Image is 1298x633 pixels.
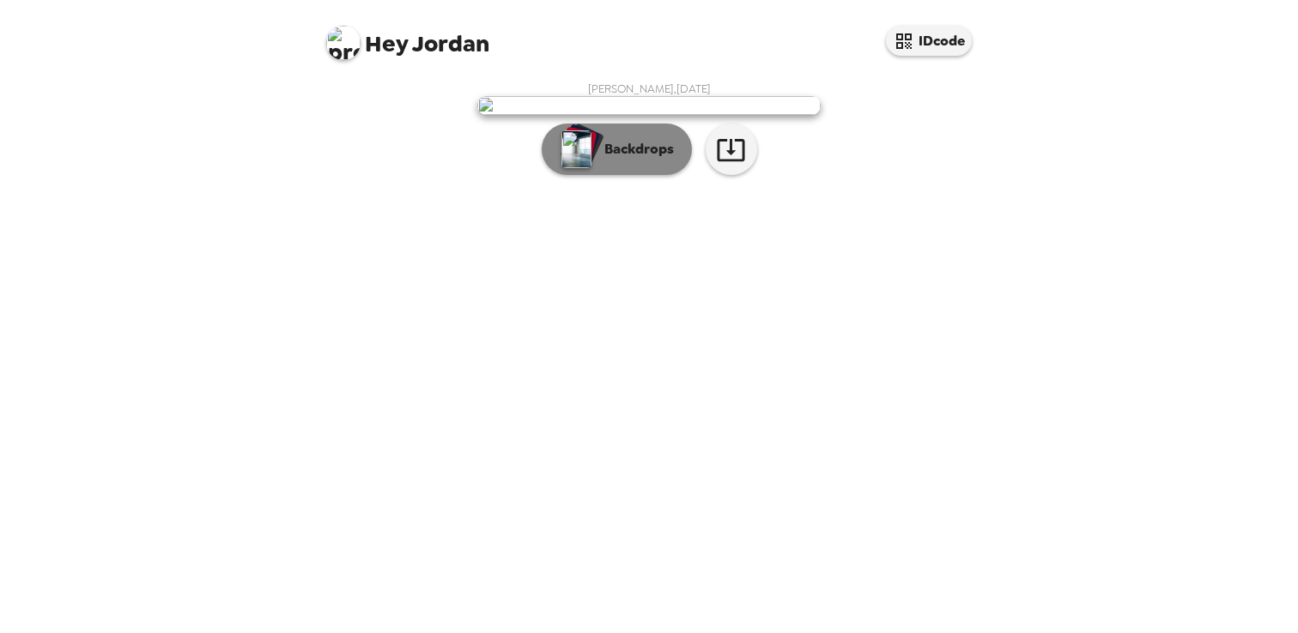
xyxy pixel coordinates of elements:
[886,26,972,56] button: IDcode
[477,96,821,115] img: user
[542,124,692,175] button: Backdrops
[326,26,361,60] img: profile pic
[365,28,408,59] span: Hey
[596,139,674,160] p: Backdrops
[588,81,711,96] span: [PERSON_NAME] , [DATE]
[326,17,489,56] span: Jordan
